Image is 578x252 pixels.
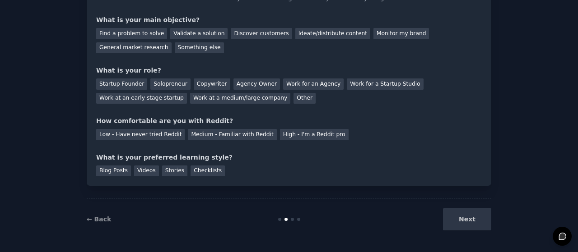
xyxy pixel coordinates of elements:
[96,42,172,54] div: General market research
[280,129,349,140] div: High - I'm a Reddit pro
[96,116,482,126] div: How comfortable are you with Reddit?
[96,93,187,104] div: Work at an early stage startup
[96,15,482,25] div: What is your main objective?
[373,28,429,39] div: Monitor my brand
[347,78,423,90] div: Work for a Startup Studio
[188,129,276,140] div: Medium - Familiar with Reddit
[96,66,482,75] div: What is your role?
[170,28,228,39] div: Validate a solution
[294,93,316,104] div: Other
[175,42,224,54] div: Something else
[96,129,185,140] div: Low - Have never tried Reddit
[96,78,147,90] div: Startup Founder
[96,165,131,177] div: Blog Posts
[96,153,482,162] div: What is your preferred learning style?
[87,215,111,223] a: ← Back
[295,28,370,39] div: Ideate/distribute content
[231,28,292,39] div: Discover customers
[150,78,190,90] div: Solopreneur
[96,28,167,39] div: Find a problem to solve
[283,78,344,90] div: Work for an Agency
[233,78,280,90] div: Agency Owner
[191,165,225,177] div: Checklists
[194,78,230,90] div: Copywriter
[134,165,159,177] div: Videos
[162,165,187,177] div: Stories
[190,93,290,104] div: Work at a medium/large company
